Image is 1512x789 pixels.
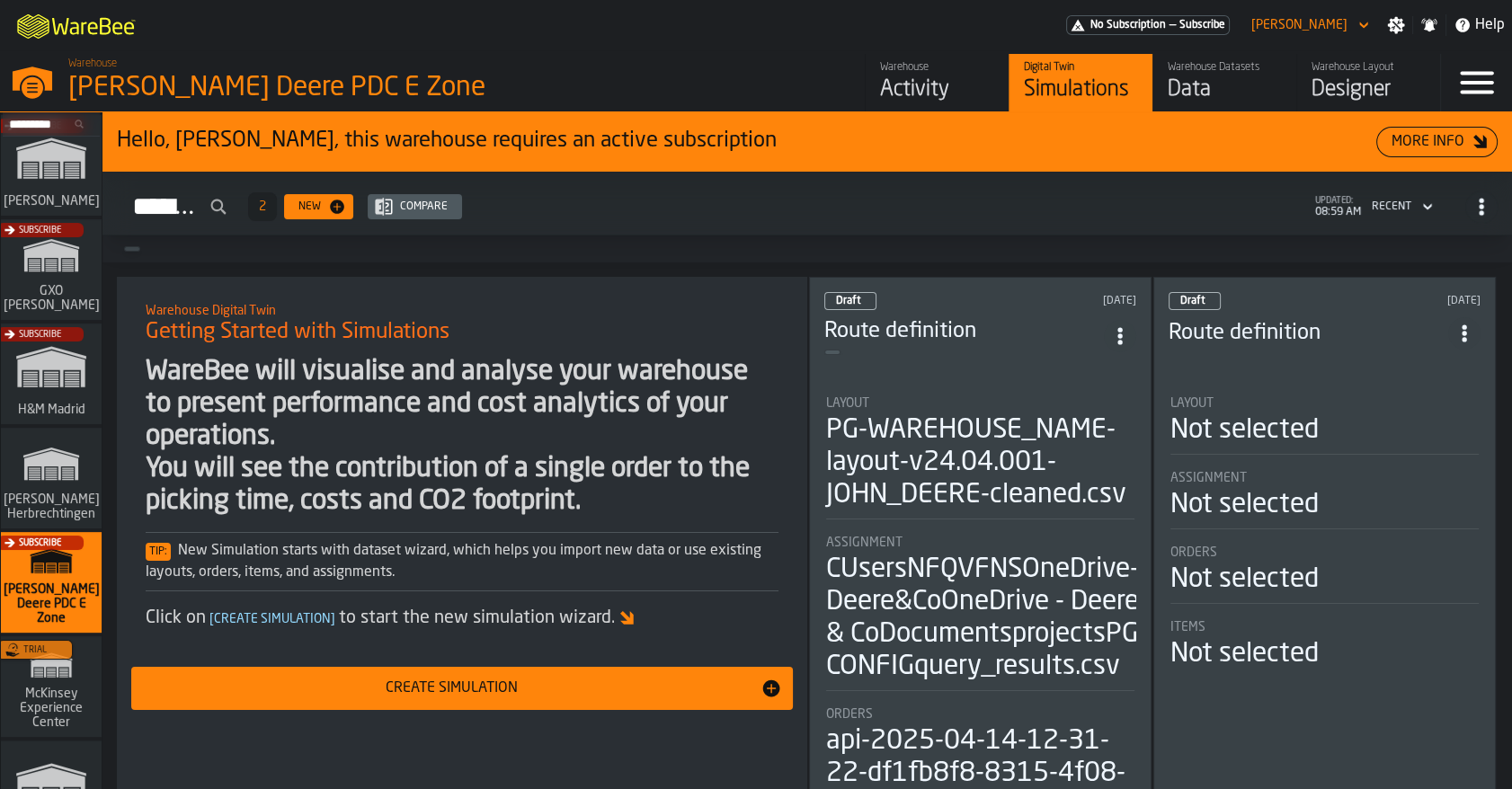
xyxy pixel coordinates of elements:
span: Subscribe [19,538,61,548]
a: link-to-/wh/i/9d85c013-26f4-4c06-9c7d-6d35b33af13a/designer [1296,54,1440,111]
span: Help [1475,14,1505,36]
a: link-to-/wh/i/9d85c013-26f4-4c06-9c7d-6d35b33af13a/simulations [1009,54,1152,111]
div: Title [1170,396,1479,411]
div: Title [826,536,1134,550]
div: Activity [880,75,994,104]
h3: Route definition [1169,319,1448,348]
span: Draft [836,296,861,306]
a: link-to-/wh/i/1653e8cc-126b-480f-9c47-e01e76aa4a88/simulations [1,115,102,219]
div: status-0 2 [1169,292,1221,310]
span: Orders [1170,545,1217,560]
div: Updated: 4/16/2025, 12:52:43 PM Created: 4/16/2025, 12:52:43 PM [1353,295,1481,307]
div: Title [1170,620,1479,634]
label: button-toggle-Help [1446,14,1512,36]
div: stat-Orders [1170,545,1479,604]
label: button-toggle-Notifications [1413,16,1445,34]
div: Title [1170,471,1479,485]
div: Not selected [1170,638,1319,670]
label: button-toggle-Menu [1441,54,1512,111]
div: Title [826,707,1134,722]
div: Updated: 4/16/2025, 1:19:21 PM Created: 4/16/2025, 12:52:44 PM [1009,295,1137,307]
span: Draft [1180,296,1205,306]
span: 2 [259,200,266,213]
button: button-More Info [1376,127,1498,157]
span: Items [1170,620,1205,634]
div: PG-WAREHOUSE_NAME-layout-v24.04.001-JOHN_DEERE-cleaned.csv [826,414,1134,511]
span: Subscribe [19,226,61,235]
div: Data [1168,75,1282,104]
span: Layout [826,396,869,411]
a: link-to-/wh/i/9d85c013-26f4-4c06-9c7d-6d35b33af13a/simulations [1,532,102,636]
div: DropdownMenuValue-4 [1372,200,1411,213]
div: CUsersNFQVFNSOneDrive-Deere&CoOneDrive - Deere & CoDocumentsprojectsPG CONFIGquery_results.csv [826,554,1139,683]
div: status-0 2 [824,292,876,310]
div: Hello, [PERSON_NAME], this warehouse requires an active subscription [117,127,1376,155]
div: Not selected [1170,563,1319,596]
div: ItemListCard- [102,112,1512,172]
button: button-Compare [368,194,462,219]
span: Getting Started with Simulations [146,318,449,347]
div: New [291,200,328,213]
a: link-to-/wh/i/f0a6b354-7883-413a-84ff-a65eb9c31f03/simulations [1,428,102,532]
div: [PERSON_NAME] Deere PDC E Zone [68,72,554,104]
span: No Subscription [1090,19,1166,31]
div: WareBee will visualise and analyse your warehouse to present performance and cost analytics of yo... [146,356,778,518]
div: Create Simulation [142,678,760,699]
a: link-to-/wh/i/9d85c013-26f4-4c06-9c7d-6d35b33af13a/data [1152,54,1296,111]
div: Warehouse Layout [1312,61,1426,74]
label: button-toggle-Settings [1380,16,1412,34]
a: link-to-/wh/i/9d85c013-26f4-4c06-9c7d-6d35b33af13a/pricing/ [1066,15,1230,35]
div: stat-Assignment [826,536,1134,691]
span: Tip: [146,543,171,561]
div: stat-Layout [826,396,1134,519]
div: DropdownMenuValue-4 [1365,196,1436,217]
span: Subscribe [19,330,61,340]
a: link-to-/wh/i/9d85c013-26f4-4c06-9c7d-6d35b33af13a/feed/ [865,54,1009,111]
h3: Route definition [824,317,1104,346]
button: button-New [284,194,353,219]
h2: Sub Title [146,300,778,318]
div: stat-Items [1170,620,1479,670]
button: button-Create Simulation [131,667,793,710]
div: Not selected [1170,414,1319,447]
a: link-to-/wh/i/99265d59-bd42-4a33-a5fd-483dee362034/simulations [1,636,102,740]
h2: button-Simulations [102,172,1512,235]
div: More Info [1384,131,1472,153]
section: card-SimulationDashboardCard-draft [1169,378,1481,674]
div: Compare [393,200,455,213]
span: Trial [23,645,47,655]
div: title-Getting Started with Simulations [131,291,793,356]
span: ] [331,613,335,625]
div: stat-Layout [1170,396,1479,455]
div: DropdownMenuValue-Sebastian Petruch Petruch [1244,14,1373,36]
div: Designer [1312,75,1426,104]
span: Create Simulation [206,613,339,625]
span: [ [209,613,214,625]
div: Click on to start the new simulation wizard. [146,606,778,631]
span: Assignment [826,536,903,550]
div: Not selected [1170,489,1319,521]
a: link-to-/wh/i/baca6aa3-d1fc-43c0-a604-2a1c9d5db74d/simulations [1,219,102,324]
div: Menu Subscription [1066,15,1230,35]
div: Warehouse Datasets [1168,61,1282,74]
span: — [1170,19,1176,31]
div: Simulations [1024,75,1138,104]
div: Warehouse [880,61,994,74]
span: 08:59 AM [1315,206,1361,218]
span: updated: [1315,196,1361,206]
span: Layout [1170,396,1214,411]
div: Title [1170,545,1479,560]
div: New Simulation starts with dataset wizard, which helps you import new data or use existing layout... [146,540,778,583]
span: Assignment [1170,471,1247,485]
div: ButtonLoadMore-Load More-Prev-First-Last [241,192,284,221]
span: Orders [826,707,873,722]
span: Warehouse [68,58,117,70]
div: stat-Assignment [1170,471,1479,529]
